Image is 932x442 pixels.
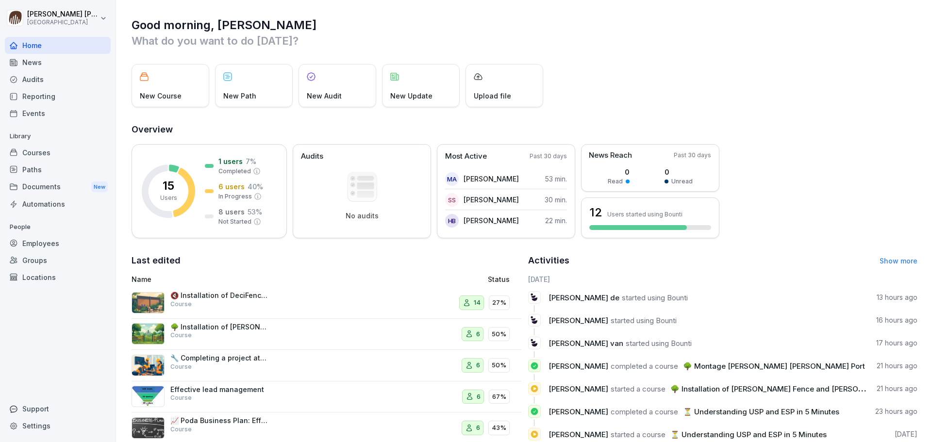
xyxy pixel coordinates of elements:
[132,17,917,33] h1: Good morning, [PERSON_NAME]
[608,167,630,177] p: 0
[589,204,602,221] h3: 12
[132,355,165,376] img: d7emgzj6kk9eqhpx81vf2kik.png
[5,178,111,196] div: Documents
[346,212,379,220] p: No audits
[611,430,666,439] span: started a course
[132,123,917,136] h2: Overview
[876,315,917,325] p: 16 hours ago
[5,161,111,178] a: Paths
[549,339,623,348] span: [PERSON_NAME] van
[132,319,521,350] a: 🌳 Installation of [PERSON_NAME] Fence and [PERSON_NAME][GEOGRAPHIC_DATA]Course650%
[132,381,521,413] a: Effective lead managementCourse667%
[5,129,111,144] p: Library
[492,392,506,402] p: 67%
[218,217,251,226] p: Not Started
[91,181,108,193] div: New
[132,287,521,319] a: 🔇 Installation of DeciFence noise fencesCourse1427%
[132,292,165,313] img: thgb2mx0bhcepjhojq3x82qb.png
[5,88,111,105] a: Reporting
[218,156,243,166] p: 1 users
[674,151,711,160] p: Past 30 days
[170,393,192,402] p: Course
[5,417,111,434] a: Settings
[307,91,342,101] p: New Audit
[464,215,519,226] p: [PERSON_NAME]
[611,407,678,416] span: completed a course
[476,329,480,339] p: 6
[170,425,192,434] p: Course
[549,407,608,416] span: [PERSON_NAME]
[683,407,839,416] span: ⏳ Understanding USP and ESP in 5 Minutes
[246,156,256,166] p: 7 %
[670,430,827,439] span: ⏳ Understanding USP and ESP in 5 Minutes
[476,423,480,433] p: 6
[132,274,376,284] p: Name
[877,384,917,393] p: 21 hours ago
[5,400,111,417] div: Support
[877,361,917,371] p: 21 hours ago
[5,252,111,269] a: Groups
[492,360,506,370] p: 50%
[170,416,267,425] p: 📈 Poda Business Plan: Effective Planning and Strategy
[611,384,666,393] span: started a course
[671,177,693,186] p: Unread
[170,323,267,331] p: 🌳 Installation of [PERSON_NAME] Fence and [PERSON_NAME][GEOGRAPHIC_DATA]
[476,360,480,370] p: 6
[880,257,917,265] a: Show more
[611,316,677,325] span: started using Bounti
[5,37,111,54] div: Home
[5,196,111,213] a: Automations
[545,174,567,184] p: 53 min.
[5,235,111,252] a: Employees
[248,207,262,217] p: 53 %
[876,338,917,348] p: 17 hours ago
[170,331,192,340] p: Course
[218,192,252,201] p: In Progress
[445,214,459,228] div: HB
[5,105,111,122] a: Events
[5,71,111,88] div: Audits
[140,91,182,101] p: New Course
[492,329,506,339] p: 50%
[474,298,481,308] p: 14
[5,269,111,286] a: Locations
[492,423,506,433] p: 43%
[545,215,567,226] p: 22 min.
[549,316,608,325] span: [PERSON_NAME]
[464,195,519,205] p: [PERSON_NAME]
[223,91,256,101] p: New Path
[608,177,623,186] p: Read
[390,91,433,101] p: New Update
[683,361,865,371] span: 🌳 Montage [PERSON_NAME] [PERSON_NAME] Port
[622,293,688,302] span: started using Bounti
[218,207,245,217] p: 8 users
[474,91,511,101] p: Upload file
[611,361,678,371] span: completed a course
[528,254,569,267] h2: Activities
[895,429,917,439] p: [DATE]
[626,339,692,348] span: started using Bounti
[5,219,111,235] p: People
[170,354,267,362] p: 🔧 Completing a project at a client's site
[492,298,506,308] p: 27%
[132,386,165,407] img: ii4te864lx8a59yyzo957qwk.png
[132,417,165,439] img: wy6jvvzx1dplnljbx559lfsf.png
[607,211,682,218] p: Users started using Bounti
[5,144,111,161] a: Courses
[170,385,267,394] p: Effective lead management
[218,181,245,192] p: 6 users
[445,172,459,186] div: MA
[163,180,174,192] p: 15
[5,54,111,71] a: News
[27,10,98,18] p: [PERSON_NAME] [PERSON_NAME]
[170,362,192,371] p: Course
[549,430,608,439] span: [PERSON_NAME]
